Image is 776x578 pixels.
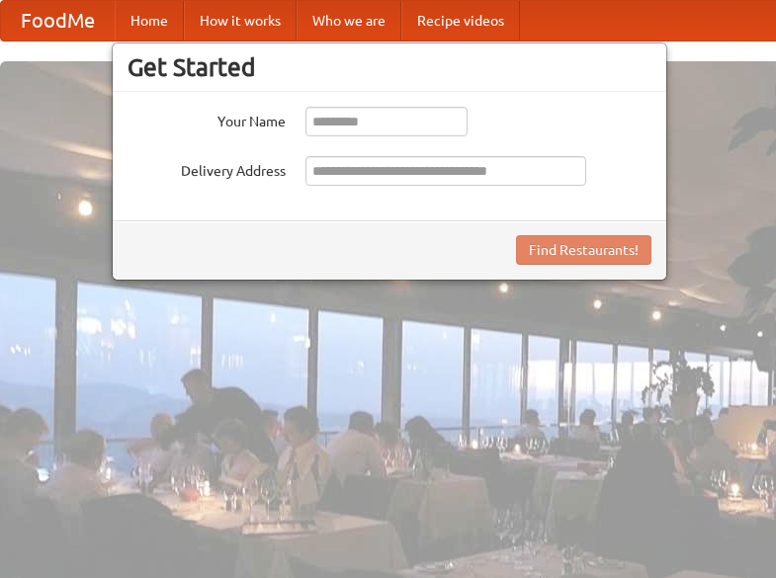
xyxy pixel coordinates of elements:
[297,1,401,41] a: Who we are
[516,235,651,265] button: Find Restaurants!
[401,1,520,41] a: Recipe videos
[128,52,651,82] h3: Get Started
[115,1,184,41] a: Home
[128,156,286,181] label: Delivery Address
[1,1,115,41] a: FoodMe
[184,1,297,41] a: How it works
[128,107,286,131] label: Your Name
